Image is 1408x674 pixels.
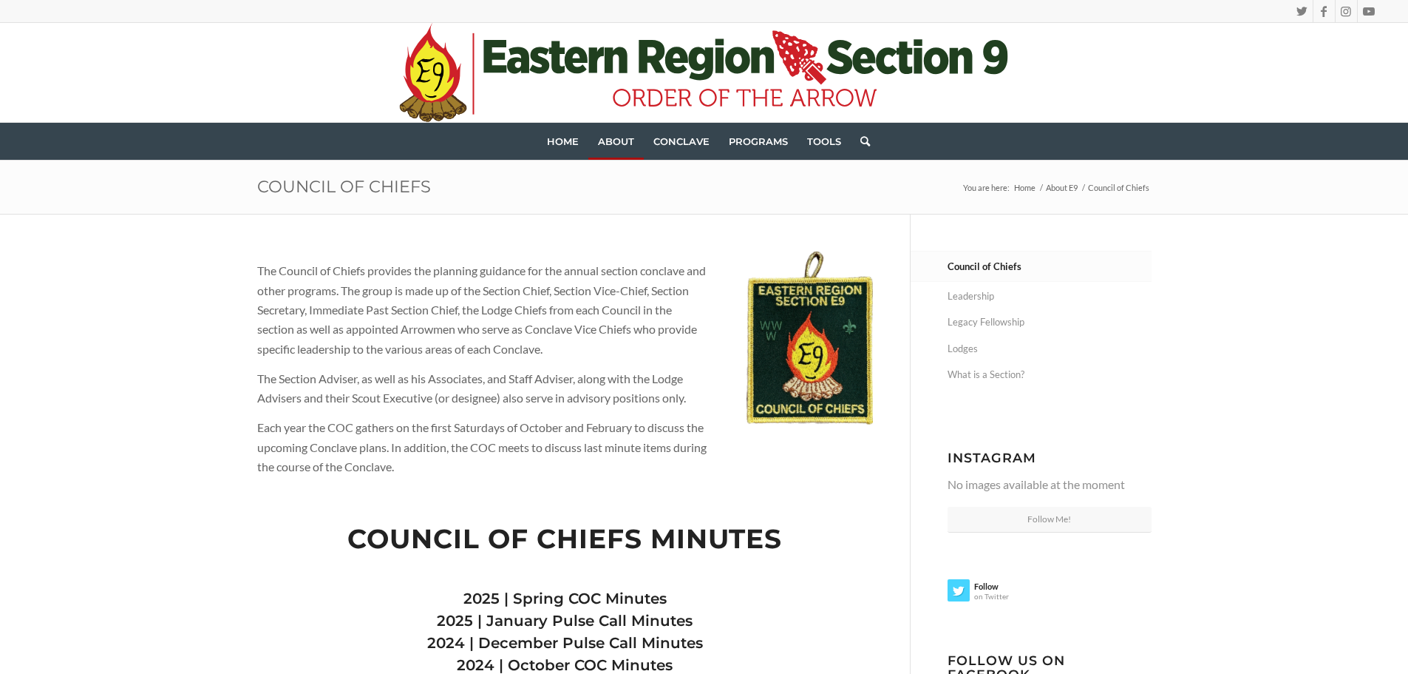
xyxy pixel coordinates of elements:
[948,507,1152,533] a: Follow Me!
[463,590,667,607] a: 2025 | Spring COC Minutes
[257,418,710,476] p: Each year the COC gathers on the first Saturdays of October and February to discuss the upcoming ...
[948,309,1152,335] a: Legacy Fellowship
[257,525,873,583] h2: Council of Chiefs Minutes
[948,590,1050,600] span: on Twitter
[948,283,1152,309] a: Leadership
[537,123,588,160] a: Home
[948,475,1152,494] p: No images available at the moment
[797,123,851,160] a: Tools
[948,252,1152,281] a: Council of Chiefs
[746,252,873,425] img: E9_Council-Of-Chiefs_Patch
[1046,183,1078,192] span: About E9
[963,183,1010,192] span: You are here:
[948,579,1050,590] strong: Follow
[948,579,1050,609] a: Followon Twitter
[1080,182,1086,193] span: /
[547,135,579,147] span: Home
[1012,182,1038,193] a: Home
[598,135,634,147] span: About
[807,135,841,147] span: Tools
[257,261,710,359] p: The Council of Chiefs provides the planning guidance for the annual section conclave and other pr...
[653,135,710,147] span: Conclave
[719,123,797,160] a: Programs
[851,123,870,160] a: Search
[437,612,693,630] a: 2025 | January Pulse Call Minutes
[257,176,431,197] a: Council of Chiefs
[1014,183,1035,192] span: Home
[257,369,710,408] p: The Section Adviser, as well as his Associates, and Staff Adviser, along with the Lodge Advisers ...
[1086,182,1152,193] span: Council of Chiefs
[729,135,788,147] span: Programs
[588,123,644,160] a: About
[948,336,1152,362] a: Lodges
[644,123,719,160] a: Conclave
[1044,182,1080,193] a: About E9
[427,634,703,652] a: 2024 | December Pulse Call Minutes
[948,362,1152,388] a: What is a Section?
[457,656,673,674] a: 2024 | October COC Minutes
[948,451,1152,465] h3: Instagram
[1038,182,1044,193] span: /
